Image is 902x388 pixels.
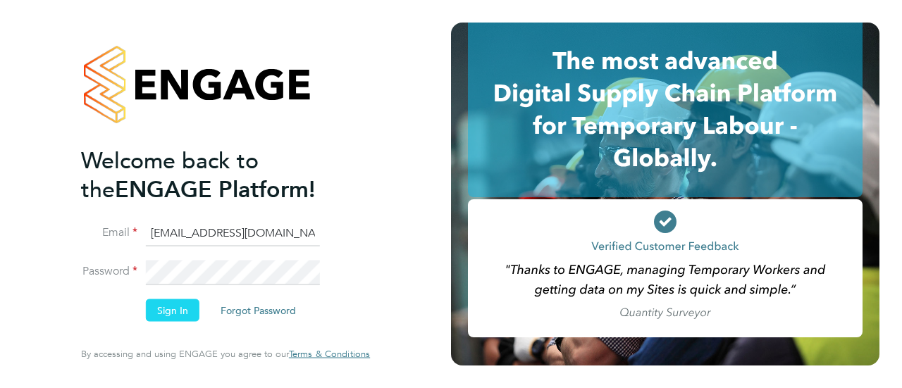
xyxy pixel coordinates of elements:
[289,349,370,360] a: Terms & Conditions
[289,348,370,360] span: Terms & Conditions
[146,299,199,322] button: Sign In
[81,146,356,204] h2: ENGAGE Platform!
[81,146,259,203] span: Welcome back to the
[81,225,137,239] label: Email
[81,264,137,279] label: Password
[209,299,307,322] button: Forgot Password
[146,220,320,246] input: Enter your work email...
[81,348,370,360] span: By accessing and using ENGAGE you agree to our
